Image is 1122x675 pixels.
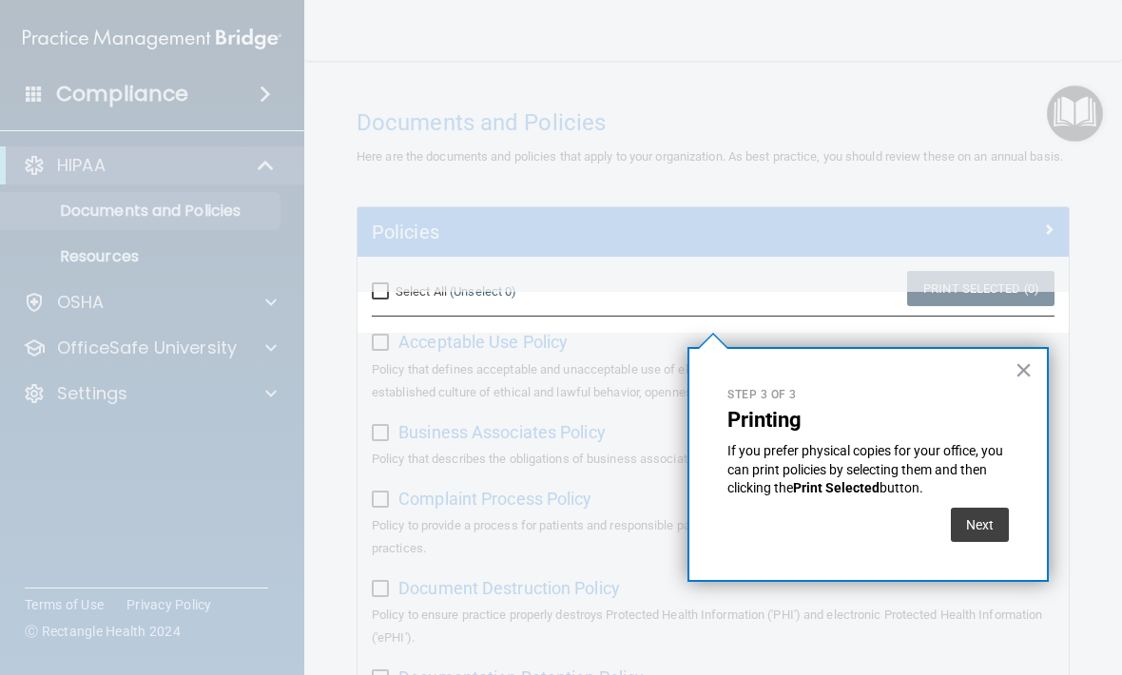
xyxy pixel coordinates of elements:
[793,480,880,495] strong: Print Selected
[727,387,1009,403] p: Step 3 of 3
[727,408,802,432] strong: Printing
[727,443,1006,495] span: If you prefer physical copies for your office, you can print policies by selecting them and then ...
[880,480,923,495] span: button.
[1015,355,1033,385] button: Close
[951,508,1009,542] button: Next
